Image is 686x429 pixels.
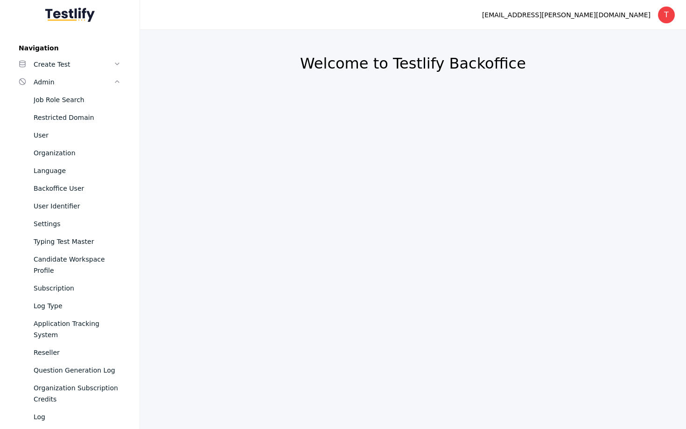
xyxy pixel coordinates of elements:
[34,94,121,105] div: Job Role Search
[34,59,113,70] div: Create Test
[11,126,128,144] a: User
[11,44,128,52] label: Navigation
[11,91,128,109] a: Job Role Search
[11,180,128,197] a: Backoffice User
[11,379,128,408] a: Organization Subscription Credits
[34,365,121,376] div: Question Generation Log
[34,165,121,176] div: Language
[34,318,121,340] div: Application Tracking System
[11,109,128,126] a: Restricted Domain
[11,215,128,233] a: Settings
[34,201,121,212] div: User Identifier
[11,197,128,215] a: User Identifier
[11,408,128,426] a: Log
[11,279,128,297] a: Subscription
[11,162,128,180] a: Language
[45,7,95,22] img: Testlify - Backoffice
[11,144,128,162] a: Organization
[11,233,128,250] a: Typing Test Master
[658,7,675,23] div: T
[34,183,121,194] div: Backoffice User
[482,9,651,21] div: [EMAIL_ADDRESS][PERSON_NAME][DOMAIN_NAME]
[34,347,121,358] div: Reseller
[34,254,121,276] div: Candidate Workspace Profile
[34,112,121,123] div: Restricted Domain
[34,283,121,294] div: Subscription
[34,236,121,247] div: Typing Test Master
[11,250,128,279] a: Candidate Workspace Profile
[34,300,121,311] div: Log Type
[11,297,128,315] a: Log Type
[11,344,128,361] a: Reseller
[34,76,113,88] div: Admin
[34,218,121,229] div: Settings
[11,361,128,379] a: Question Generation Log
[34,411,121,422] div: Log
[11,315,128,344] a: Application Tracking System
[34,130,121,141] div: User
[34,382,121,405] div: Organization Subscription Credits
[162,54,664,73] h2: Welcome to Testlify Backoffice
[34,147,121,159] div: Organization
